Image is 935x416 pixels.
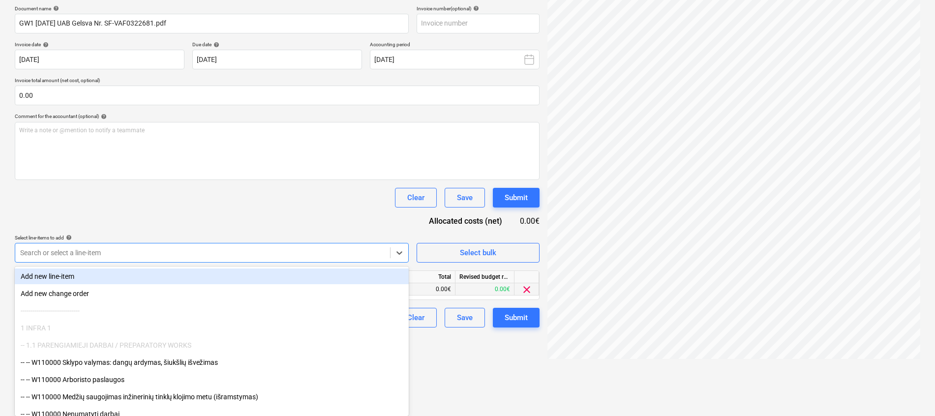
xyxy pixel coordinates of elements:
[15,86,540,105] input: Invoice total amount (net cost, optional)
[445,188,485,208] button: Save
[15,303,409,319] div: ------------------------------
[15,337,409,353] div: -- 1.1 PARENGIAMIEJI DARBAI / PREPARATORY WORKS
[886,369,935,416] iframe: Chat Widget
[417,243,540,263] button: Select bulk
[15,5,409,12] div: Document name
[396,271,455,283] div: Total
[505,311,528,324] div: Submit
[493,308,540,327] button: Submit
[395,188,437,208] button: Clear
[407,311,424,324] div: Clear
[417,5,540,12] div: Invoice number (optional)
[457,191,473,204] div: Save
[412,215,518,227] div: Allocated costs (net)
[15,389,409,405] div: -- -- W110000 Medžių saugojimas inžinerinių tinklų klojimo metu (išramstymas)
[15,50,184,69] input: Invoice date not specified
[192,41,362,48] div: Due date
[455,271,514,283] div: Revised budget remaining
[15,355,409,370] div: -- -- W110000 Sklypo valymas: dangų ardymas, šiukšlių išvežimas
[15,286,409,301] div: Add new change order
[15,77,540,86] p: Invoice total amount (net cost, optional)
[455,283,514,296] div: 0.00€
[521,284,533,296] span: clear
[15,372,409,387] div: -- -- W110000 Arboristo paslaugos
[370,41,540,50] p: Accounting period
[396,283,455,296] div: 0.00€
[457,311,473,324] div: Save
[64,235,72,240] span: help
[15,113,540,119] div: Comment for the accountant (optional)
[15,235,409,241] div: Select line-items to add
[41,42,49,48] span: help
[370,50,540,69] button: [DATE]
[15,320,409,336] div: 1 INFRA 1
[407,191,424,204] div: Clear
[445,308,485,327] button: Save
[395,308,437,327] button: Clear
[518,215,540,227] div: 0.00€
[15,41,184,48] div: Invoice date
[460,246,496,259] div: Select bulk
[417,14,540,33] input: Invoice number
[211,42,219,48] span: help
[51,5,59,11] span: help
[493,188,540,208] button: Submit
[505,191,528,204] div: Submit
[15,14,409,33] input: Document name
[471,5,479,11] span: help
[192,50,362,69] input: Due date not specified
[99,114,107,119] span: help
[15,268,409,284] div: Add new line-item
